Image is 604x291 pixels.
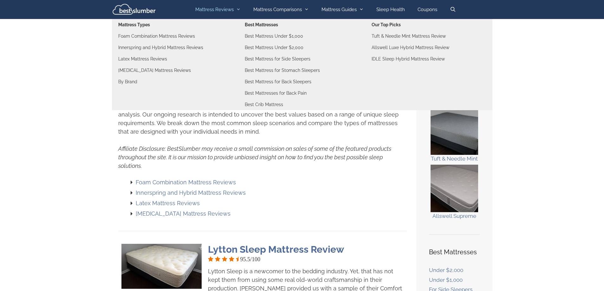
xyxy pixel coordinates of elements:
a: Innerspring and Hybrid Mattress Reviews [136,189,246,196]
img: Lytton Sleep Mattress Review [121,244,202,289]
img: Allswell Supreme Mattress [431,165,478,212]
a: Allswell Supreme [432,213,476,219]
a: Mattress Types [112,19,239,30]
a: Tuft & Needle Mint [431,155,478,162]
img: Tuft and Needle Mint Mattress [431,107,478,155]
a: Our Top Picks [365,19,492,30]
h4: Best Mattresses [429,247,480,257]
a: Under $2,000 [429,267,463,273]
a: Latex Mattress Reviews [136,200,200,206]
p: BestSlumber uses a combination of in-house testing and review aggregation when conducting our pro... [118,102,407,136]
a: Best Mattresses [238,19,365,30]
a: [MEDICAL_DATA] Mattress Reviews [136,210,231,217]
a: Lytton Sleep Mattress Review [208,244,344,255]
span: 95.5/100 [240,255,261,264]
a: Under $1,000 [429,277,463,283]
div: Affiliate Disclosure: BestSlumber may receive a small commission on sales of some of the featured... [118,144,407,176]
a: Foam Combination Mattress Reviews [136,179,236,186]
